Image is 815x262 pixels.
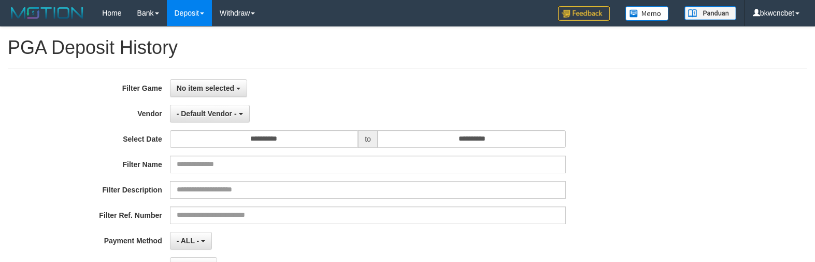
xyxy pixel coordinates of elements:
[177,109,237,118] span: - Default Vendor -
[8,37,807,58] h1: PGA Deposit History
[170,79,247,97] button: No item selected
[170,105,250,122] button: - Default Vendor -
[177,84,234,92] span: No item selected
[170,232,212,250] button: - ALL -
[625,6,669,21] img: Button%20Memo.svg
[177,237,199,245] span: - ALL -
[358,130,378,148] span: to
[684,6,736,20] img: panduan.png
[558,6,610,21] img: Feedback.jpg
[8,5,87,21] img: MOTION_logo.png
